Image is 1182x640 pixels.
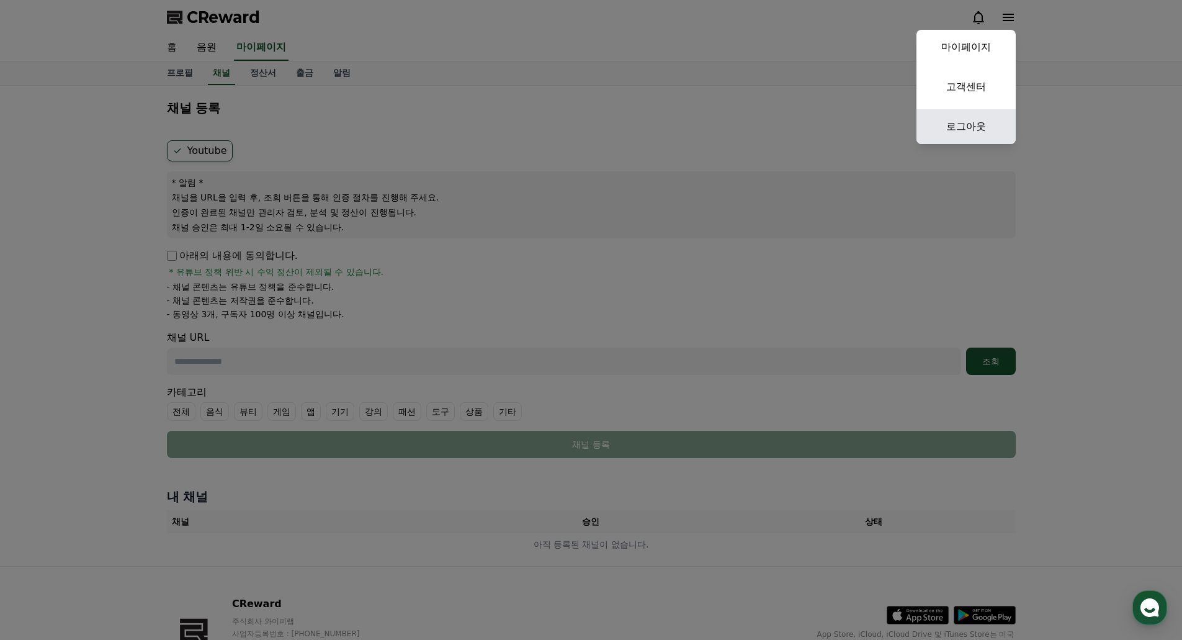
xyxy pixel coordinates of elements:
[916,109,1016,144] a: 로그아웃
[160,394,238,425] a: 설정
[114,413,128,423] span: 대화
[39,412,47,422] span: 홈
[916,70,1016,104] a: 고객센터
[4,394,82,425] a: 홈
[82,394,160,425] a: 대화
[192,412,207,422] span: 설정
[916,30,1016,144] button: 마이페이지 고객센터 로그아웃
[916,30,1016,65] a: 마이페이지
